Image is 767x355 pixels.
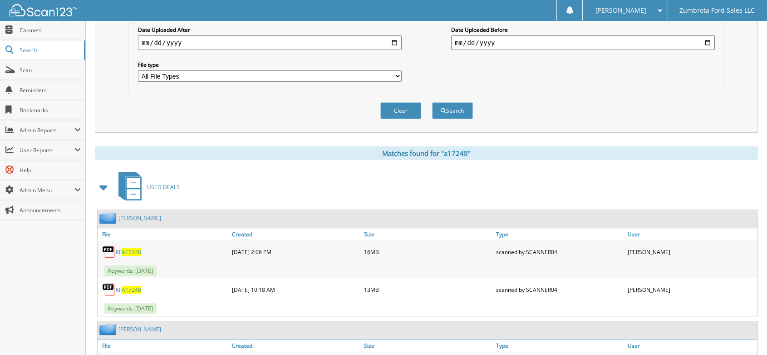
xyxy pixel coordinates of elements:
a: KFA17248 [116,248,141,256]
input: end [451,35,715,50]
div: [DATE] 10:18 AM [230,280,362,299]
a: KFA17248 [116,286,141,294]
div: scanned by SCANNER04 [493,280,625,299]
span: [PERSON_NAME] [595,8,646,13]
img: PDF.png [102,245,116,259]
a: User [625,228,757,240]
span: Bookmarks [20,106,81,114]
img: folder2.png [99,324,118,335]
a: Size [362,228,494,240]
div: [PERSON_NAME] [625,280,757,299]
a: Created [230,228,362,240]
div: 16MB [362,243,494,261]
a: File [98,340,230,352]
label: File type [138,61,402,69]
div: [PERSON_NAME] [625,243,757,261]
span: Announcements [20,206,81,214]
span: USED DEALS [147,183,180,191]
span: Scan [20,66,81,74]
span: Help [20,166,81,174]
span: A17248 [122,286,141,294]
span: Keywords: [DATE] [104,265,157,276]
span: A17248 [122,248,141,256]
a: Type [493,340,625,352]
a: User [625,340,757,352]
a: [PERSON_NAME] [118,214,161,222]
a: Type [493,228,625,240]
img: folder2.png [99,212,118,224]
label: Date Uploaded After [138,26,402,34]
span: Zumbrota Ford Sales LLC [679,8,755,13]
button: Search [432,102,473,119]
img: scan123-logo-white.svg [9,4,77,16]
span: User Reports [20,146,74,154]
a: File [98,228,230,240]
a: Created [230,340,362,352]
input: start [138,35,402,50]
img: PDF.png [102,283,116,296]
label: Date Uploaded Before [451,26,715,34]
a: Size [362,340,494,352]
span: Reminders [20,86,81,94]
div: Matches found for "a17248" [95,146,758,160]
div: [DATE] 2:06 PM [230,243,362,261]
iframe: Chat Widget [722,311,767,355]
a: USED DEALS [113,169,180,205]
span: Cabinets [20,26,81,34]
span: Search [20,46,79,54]
span: Keywords: [DATE] [104,303,157,314]
div: 13MB [362,280,494,299]
div: scanned by SCANNER04 [493,243,625,261]
button: Clear [380,102,421,119]
span: Admin Reports [20,126,74,134]
span: Admin Menu [20,186,74,194]
a: [PERSON_NAME] [118,325,161,333]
